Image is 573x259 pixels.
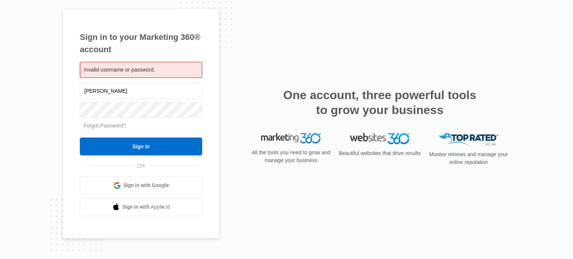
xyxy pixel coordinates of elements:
[80,177,202,195] a: Sign in with Google
[84,67,155,73] span: Invalid username or password.
[80,83,202,99] input: Email
[84,123,126,129] a: Forgot Password?
[249,149,333,164] p: All the tools you need to grow and manage your business
[427,151,510,166] p: Monitor reviews and manage your online reputation
[132,162,150,170] span: OR
[439,133,498,145] img: Top Rated Local
[80,198,202,216] a: Sign in with Apple Id
[80,31,202,56] h1: Sign in to your Marketing 360® account
[122,203,170,211] span: Sign in with Apple Id
[281,88,479,117] h2: One account, three powerful tools to grow your business
[261,133,321,143] img: Marketing 360
[338,149,422,157] p: Beautiful websites that drive results
[350,133,410,144] img: Websites 360
[123,181,169,189] span: Sign in with Google
[80,138,202,155] input: Sign In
